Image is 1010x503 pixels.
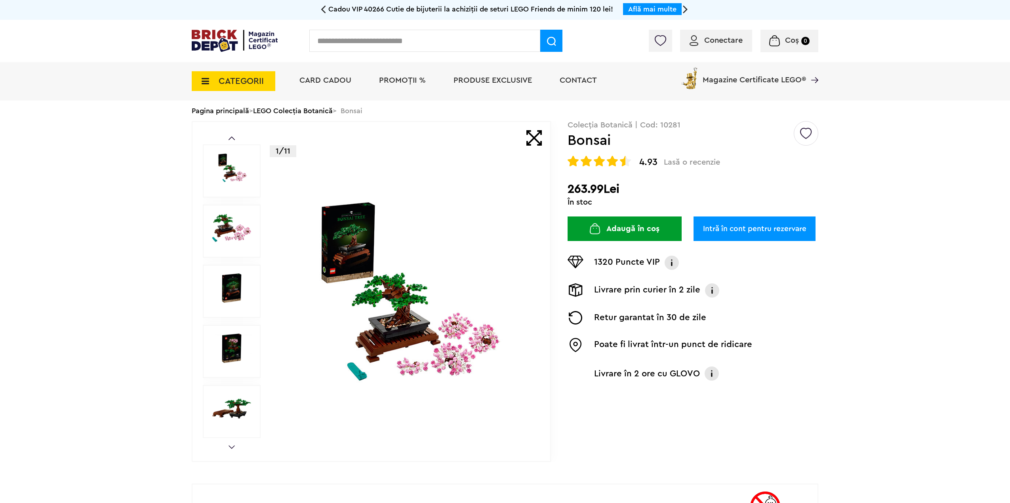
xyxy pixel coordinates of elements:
h2: 263.99Lei [568,182,818,196]
div: > > Bonsai [192,101,818,121]
img: Evaluare cu stele [607,156,618,167]
p: Livrare în 2 ore cu GLOVO [594,367,700,380]
p: Livrare prin curier în 2 zile [594,283,700,298]
img: Returnare [568,311,583,325]
span: Conectare [704,36,743,44]
span: Cadou VIP 40266 Cutie de bijuterii la achiziții de seturi LEGO Friends de minim 120 lei! [328,6,613,13]
span: 4.93 [639,158,657,167]
a: Next [229,445,235,449]
p: 1/11 [270,145,296,157]
p: Colecția Botanică | Cod: 10281 [568,121,818,129]
h1: Bonsai [568,133,793,148]
a: Intră în cont pentru rezervare [694,216,816,241]
img: Easybox [568,338,583,352]
img: Info VIP [664,256,680,270]
img: Info livrare prin curier [704,283,720,298]
img: Evaluare cu stele [594,156,605,167]
p: Retur garantat în 30 de zile [594,311,706,325]
span: CATEGORII [219,77,264,85]
a: PROMOȚII % [379,76,426,84]
button: Adaugă în coș [568,216,682,241]
span: Magazine Certificate LEGO® [703,66,806,84]
img: Evaluare cu stele [568,156,579,167]
img: Livrare Glovo [568,368,583,378]
img: Seturi Lego Bonsai [212,334,252,363]
img: Evaluare cu stele [581,156,592,167]
div: În stoc [568,198,818,206]
a: Conectare [690,36,743,44]
small: 0 [801,37,810,45]
a: Află mai multe [628,6,677,13]
img: Bonsai LEGO 10281 [212,273,252,303]
a: Contact [560,76,597,84]
img: Puncte VIP [568,256,583,268]
span: Coș [785,36,799,44]
a: Prev [229,137,235,140]
img: Evaluare cu stele [620,156,631,167]
a: Produse exclusive [454,76,532,84]
img: Livrare [568,283,583,297]
img: LEGO Colecția Botanică Bonsai [212,394,252,423]
a: LEGO Colecția Botanică [253,107,333,114]
img: Info livrare cu GLOVO [704,366,720,382]
img: Bonsai [212,213,252,243]
a: Card Cadou [299,76,351,84]
p: 1320 Puncte VIP [594,256,660,270]
a: Magazine Certificate LEGO® [806,66,818,74]
img: Bonsai [212,153,252,182]
img: Bonsai [278,199,533,384]
span: Lasă o recenzie [664,158,720,167]
a: Pagina principală [192,107,249,114]
p: Poate fi livrat într-un punct de ridicare [594,338,752,352]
